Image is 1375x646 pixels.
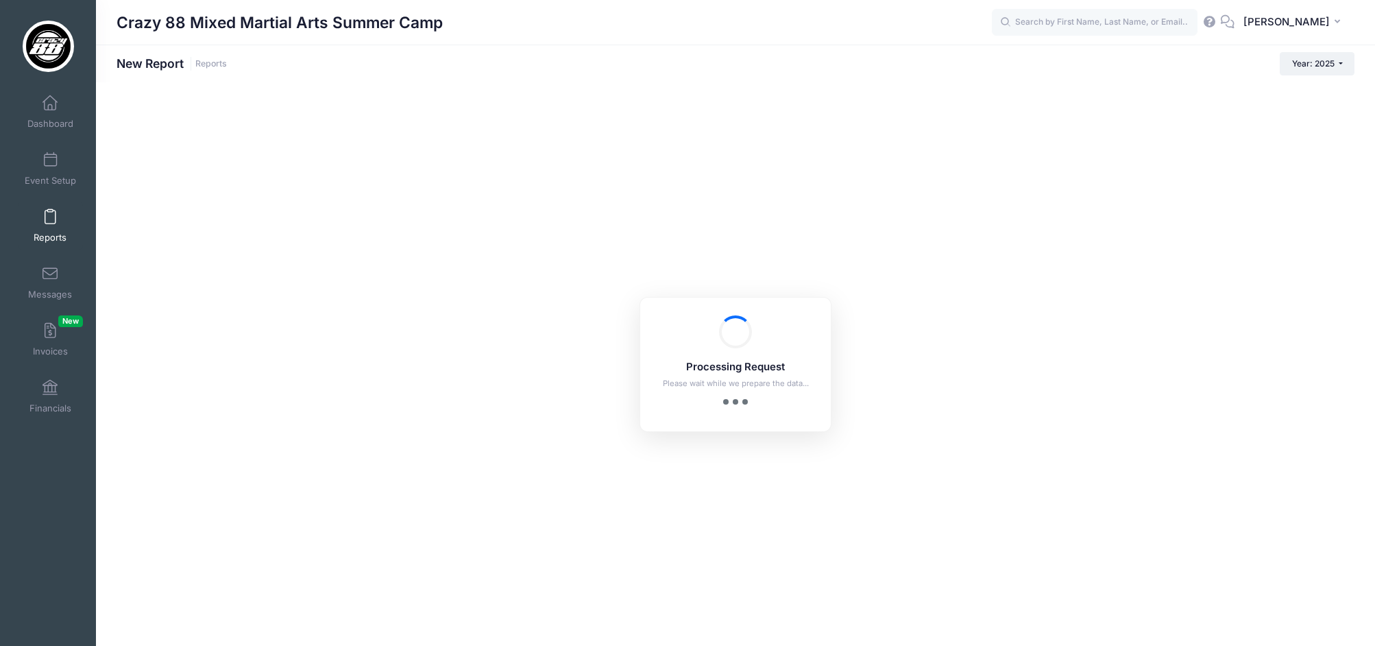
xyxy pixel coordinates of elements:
[58,315,83,327] span: New
[195,59,227,69] a: Reports
[1280,52,1354,75] button: Year: 2025
[117,56,227,71] h1: New Report
[25,175,76,187] span: Event Setup
[1234,7,1354,38] button: [PERSON_NAME]
[117,7,443,38] h1: Crazy 88 Mixed Martial Arts Summer Camp
[658,378,813,390] p: Please wait while we prepare the data...
[18,315,83,363] a: InvoicesNew
[1292,58,1335,69] span: Year: 2025
[992,9,1197,36] input: Search by First Name, Last Name, or Email...
[18,372,83,420] a: Financials
[658,361,813,374] h5: Processing Request
[18,88,83,136] a: Dashboard
[18,145,83,193] a: Event Setup
[27,118,73,130] span: Dashboard
[34,232,66,243] span: Reports
[1243,14,1330,29] span: [PERSON_NAME]
[28,289,72,300] span: Messages
[23,21,74,72] img: Crazy 88 Mixed Martial Arts Summer Camp
[18,259,83,307] a: Messages
[18,202,83,250] a: Reports
[33,346,68,357] span: Invoices
[29,403,71,414] span: Financials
